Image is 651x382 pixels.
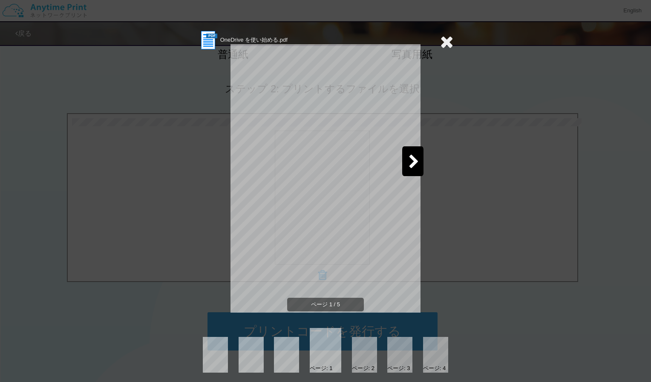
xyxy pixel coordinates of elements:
[220,37,288,43] span: OneDrive を使い始める.pdf
[387,365,410,373] div: ページ: 3
[287,298,364,312] span: ページ 1 / 5
[352,365,374,373] div: ページ: 2
[423,365,446,373] div: ページ: 4
[310,365,332,373] div: ページ: 1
